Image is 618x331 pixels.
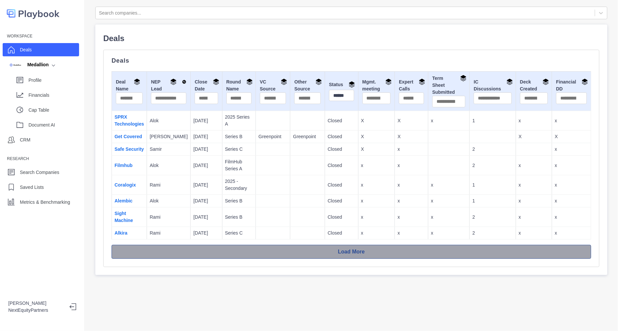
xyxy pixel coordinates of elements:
div: Financial DD [556,79,587,92]
div: Status [329,81,354,90]
p: 1 [472,117,513,124]
p: x [361,162,392,169]
p: x [555,117,588,124]
p: [DATE] [193,182,219,189]
img: Group By [134,79,140,85]
p: x [519,117,549,124]
p: Series C [225,146,253,153]
p: Metrics & Benchmarking [20,199,70,206]
p: [DATE] [193,162,219,169]
p: Closed [328,197,356,204]
p: FilmHub Series A [225,158,253,172]
p: Closed [328,230,356,237]
a: Alkira [115,230,127,236]
p: x [555,197,588,204]
p: Closed [328,182,356,189]
p: Deals [20,46,32,53]
div: Round Name [226,79,252,92]
div: Close Date [195,79,218,92]
a: Filmhub [115,163,132,168]
img: Group By [170,79,177,85]
img: Group By [349,81,355,88]
p: x [361,230,392,237]
p: 1 [472,182,513,189]
p: Closed [328,117,356,124]
p: Greenpoint [293,133,322,140]
p: x [555,182,588,189]
p: X [519,133,549,140]
p: Rami [150,230,188,237]
p: [DATE] [193,197,219,204]
div: Other Source [294,79,321,92]
p: X [361,146,392,153]
p: 2 [472,214,513,221]
div: Expert Calls [399,79,424,92]
p: x [519,197,549,204]
a: Alembic [115,198,132,203]
p: Cap Table [28,107,79,114]
p: X [361,133,392,140]
p: Closed [328,162,356,169]
div: Term Sheet Submitted [432,75,465,96]
img: Group By [419,79,425,85]
img: Group By [281,79,287,85]
p: Search Companies [20,169,59,176]
p: Profile [28,77,79,84]
a: Sight Machine [115,211,133,223]
p: x [398,230,425,237]
p: x [431,230,467,237]
a: Get Covered [115,134,142,139]
p: X [555,133,588,140]
button: Load More [112,245,591,259]
img: Group By [582,79,588,85]
p: Deals [112,58,591,63]
p: x [398,162,425,169]
p: x [398,197,425,204]
p: Closed [328,214,356,221]
p: Samir [150,146,188,153]
p: x [555,214,588,221]
p: x [431,214,467,221]
img: Group By [385,79,392,85]
p: Rami [150,214,188,221]
p: X [398,117,425,124]
a: SPRX Technologies [115,114,144,127]
p: Greenpoint [259,133,288,140]
img: Group By [213,79,219,85]
p: x [431,117,467,124]
p: x [519,162,549,169]
div: Deal Name [116,79,143,92]
p: x [398,214,425,221]
p: [DATE] [193,230,219,237]
p: Series B [225,133,253,140]
p: x [519,214,549,221]
img: company image [8,61,23,68]
img: Sort [182,79,186,85]
p: NextEquityPartners [8,307,64,314]
p: Financials [28,92,79,99]
p: x [555,146,588,153]
p: 2 [472,230,513,237]
p: 2025 - Secondary [225,178,253,192]
div: Deck Created [520,79,548,92]
p: x [361,214,392,221]
p: [DATE] [193,133,219,140]
p: x [361,197,392,204]
p: Alok [150,162,188,169]
p: Alok [150,197,188,204]
p: [DATE] [193,117,219,124]
a: Safe Security [115,146,144,152]
p: CRM [20,137,30,143]
p: x [398,146,425,153]
p: [DATE] [193,146,219,153]
p: Series C [225,230,253,237]
p: Saved Lists [20,184,44,191]
p: [DATE] [193,214,219,221]
p: x [431,197,467,204]
p: Series B [225,214,253,221]
p: [PERSON_NAME] [150,133,188,140]
p: 1 [472,197,513,204]
p: [PERSON_NAME] [8,300,64,307]
p: 2025 Series A [225,114,253,128]
p: Rami [150,182,188,189]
